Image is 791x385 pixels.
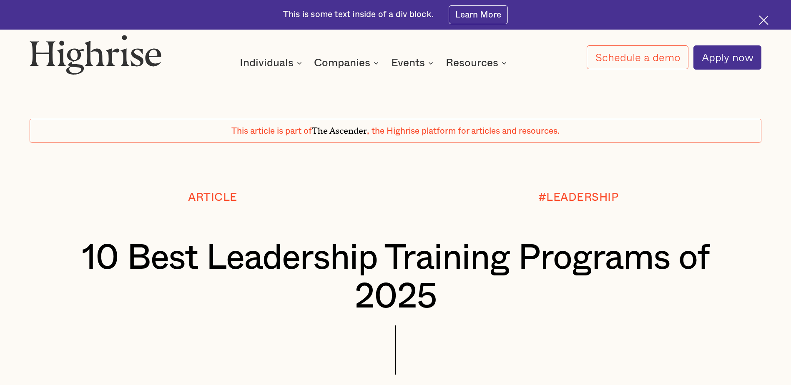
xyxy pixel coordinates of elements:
img: Cross icon [759,15,768,25]
div: Individuals [240,58,294,68]
div: Individuals [240,58,304,68]
div: Companies [314,58,370,68]
a: Apply now [693,45,761,70]
span: The Ascender [312,124,367,134]
div: Events [391,58,436,68]
div: Resources [446,58,509,68]
span: , the Highrise platform for articles and resources. [367,127,560,135]
div: Events [391,58,425,68]
a: Schedule a demo [587,45,688,69]
a: Learn More [449,5,508,24]
div: Article [188,192,237,204]
div: Resources [446,58,498,68]
div: Companies [314,58,381,68]
img: Highrise logo [30,35,162,75]
div: This is some text inside of a div block. [283,9,434,20]
span: This article is part of [231,127,312,135]
h1: 10 Best Leadership Training Programs of 2025 [60,239,731,316]
div: #LEADERSHIP [538,192,619,204]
